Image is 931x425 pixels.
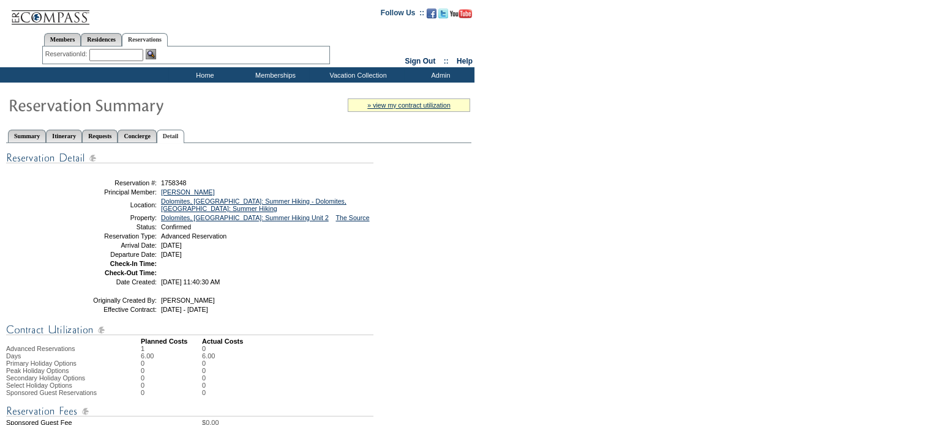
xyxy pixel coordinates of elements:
td: Vacation Collection [309,67,404,83]
td: Memberships [239,67,309,83]
td: Home [168,67,239,83]
span: :: [444,57,449,65]
td: Reservation #: [69,179,157,187]
td: Actual Costs [202,338,471,345]
span: Advanced Reservations [6,345,75,352]
td: 0 [141,382,202,389]
a: » view my contract utilization [367,102,451,109]
td: Departure Date: [69,251,157,258]
strong: Check-Out Time: [105,269,157,276]
span: Select Holiday Options [6,382,72,389]
td: Arrival Date: [69,242,157,249]
a: Members [44,33,81,46]
img: Reservation Search [146,49,156,59]
span: 1758348 [161,179,187,187]
a: Itinerary [46,130,82,142]
span: Advanced Reservation [161,232,226,240]
img: Subscribe to our YouTube Channel [450,9,472,18]
a: Concierge [118,130,156,142]
span: Days [6,352,21,360]
td: Follow Us :: [381,7,424,22]
a: Sign Out [405,57,435,65]
span: [DATE] [161,242,182,249]
span: Peak Holiday Options [6,367,69,374]
td: Effective Contract: [69,306,157,313]
a: Summary [8,130,46,142]
td: 1 [141,345,202,352]
td: 0 [141,367,202,374]
span: Confirmed [161,223,191,231]
a: Follow us on Twitter [438,12,448,20]
td: Originally Created By: [69,297,157,304]
a: The Source [335,214,369,221]
a: Become our fan on Facebook [427,12,436,20]
span: Primary Holiday Options [6,360,77,367]
strong: Check-In Time: [110,260,157,267]
a: [PERSON_NAME] [161,188,215,196]
td: 0 [141,360,202,367]
td: 0 [141,374,202,382]
img: Follow us on Twitter [438,9,448,18]
td: 0 [202,360,215,367]
a: Detail [157,130,185,143]
td: Property: [69,214,157,221]
td: 0 [202,345,215,352]
td: Principal Member: [69,188,157,196]
span: [DATE] 11:40:30 AM [161,278,220,286]
img: Reservation Fees [6,404,373,419]
a: Reservations [122,33,168,46]
td: 0 [202,382,215,389]
span: [DATE] - [DATE] [161,306,208,313]
span: Sponsored Guest Reservations [6,389,97,396]
td: Planned Costs [141,338,202,345]
td: Reservation Type: [69,232,157,240]
a: Residences [81,33,122,46]
a: Dolomites, [GEOGRAPHIC_DATA]: Summer Hiking - Dolomites, [GEOGRAPHIC_DATA]: Summer Hiking [161,198,346,212]
td: 0 [202,374,215,382]
img: Become our fan on Facebook [427,9,436,18]
a: Subscribe to our YouTube Channel [450,12,472,20]
a: Help [457,57,473,65]
td: 6.00 [202,352,215,360]
td: Admin [404,67,474,83]
img: Reservaton Summary [8,92,253,117]
td: Status: [69,223,157,231]
div: ReservationId: [45,49,90,59]
td: Date Created: [69,278,157,286]
a: Requests [82,130,118,142]
a: Dolomites, [GEOGRAPHIC_DATA]: Summer Hiking Unit 2 [161,214,329,221]
td: 0 [202,367,215,374]
span: [DATE] [161,251,182,258]
img: Contract Utilization [6,322,373,338]
td: Location: [69,198,157,212]
img: Reservation Detail [6,150,373,166]
td: 0 [141,389,202,396]
td: 6.00 [141,352,202,360]
td: 0 [202,389,215,396]
span: Secondary Holiday Options [6,374,85,382]
span: [PERSON_NAME] [161,297,215,304]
